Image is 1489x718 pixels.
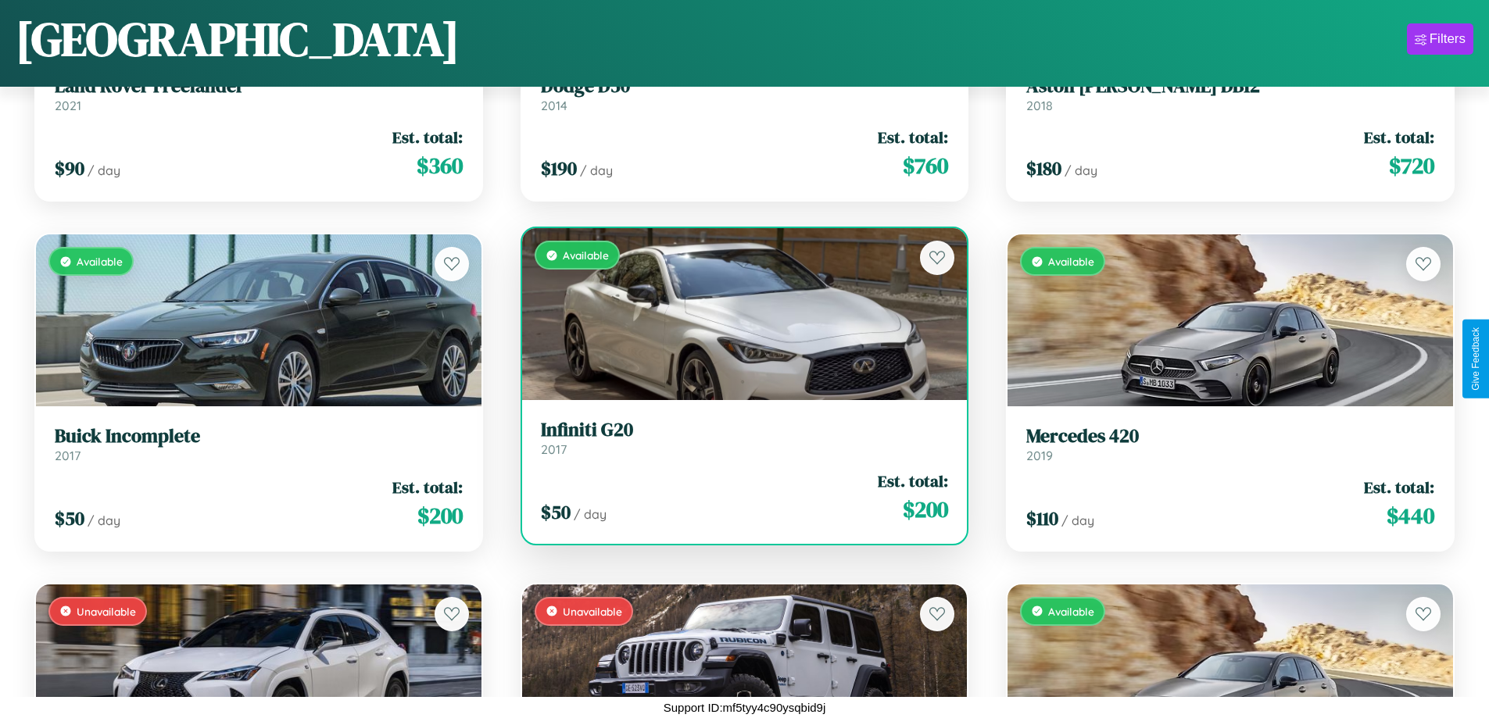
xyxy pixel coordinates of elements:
[541,441,567,457] span: 2017
[563,605,622,618] span: Unavailable
[563,248,609,262] span: Available
[541,75,949,98] h3: Dodge D50
[1026,75,1434,113] a: Aston [PERSON_NAME] DB122018
[664,697,826,718] p: Support ID: mf5tyy4c90ysqbid9j
[55,75,463,113] a: Land Rover Freelander2021
[1470,327,1481,391] div: Give Feedback
[1026,448,1053,463] span: 2019
[1026,155,1061,181] span: $ 180
[417,500,463,531] span: $ 200
[1387,500,1434,531] span: $ 440
[55,425,463,448] h3: Buick Incomplete
[541,419,949,457] a: Infiniti G202017
[55,98,81,113] span: 2021
[16,7,460,71] h1: [GEOGRAPHIC_DATA]
[55,425,463,463] a: Buick Incomplete2017
[392,476,463,498] span: Est. total:
[574,506,607,522] span: / day
[88,513,120,528] span: / day
[55,505,84,531] span: $ 50
[1065,163,1097,178] span: / day
[541,419,949,441] h3: Infiniti G20
[55,448,81,463] span: 2017
[1364,126,1434,148] span: Est. total:
[541,499,571,525] span: $ 50
[1026,425,1434,463] a: Mercedes 4202019
[903,494,948,525] span: $ 200
[1407,23,1473,55] button: Filters
[1026,75,1434,98] h3: Aston [PERSON_NAME] DB12
[392,126,463,148] span: Est. total:
[1061,513,1094,528] span: / day
[903,150,948,181] span: $ 760
[1364,476,1434,498] span: Est. total:
[1026,425,1434,448] h3: Mercedes 420
[417,150,463,181] span: $ 360
[878,470,948,492] span: Est. total:
[88,163,120,178] span: / day
[1430,31,1466,47] div: Filters
[1048,255,1094,268] span: Available
[1026,505,1058,531] span: $ 110
[77,605,136,618] span: Unavailable
[55,75,463,98] h3: Land Rover Freelander
[1048,605,1094,618] span: Available
[541,155,577,181] span: $ 190
[1026,98,1053,113] span: 2018
[878,126,948,148] span: Est. total:
[77,255,123,268] span: Available
[1389,150,1434,181] span: $ 720
[580,163,613,178] span: / day
[541,75,949,113] a: Dodge D502014
[541,98,567,113] span: 2014
[55,155,84,181] span: $ 90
